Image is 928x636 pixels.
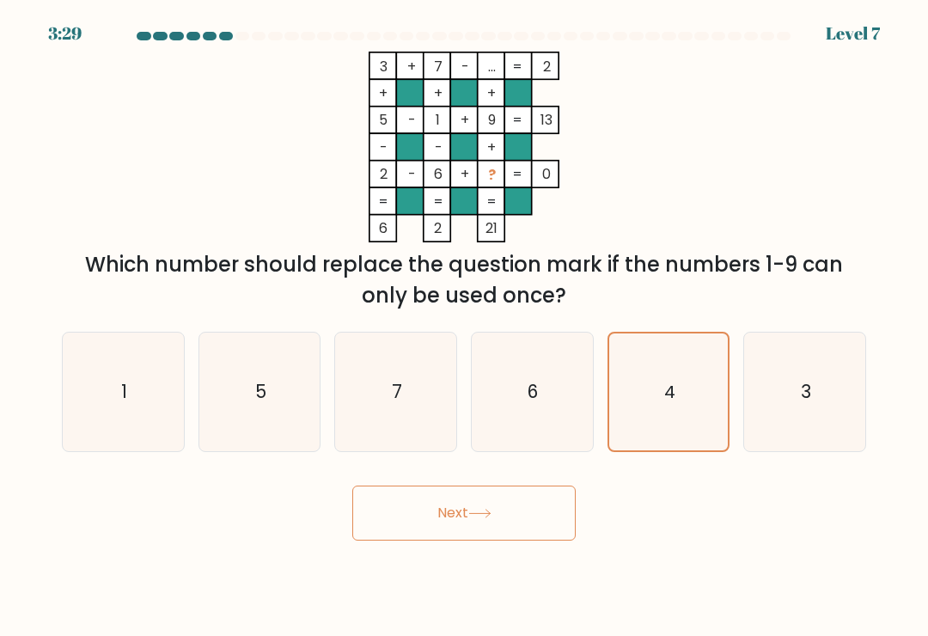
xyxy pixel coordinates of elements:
tspan: = [433,192,443,211]
text: 1 [121,379,127,404]
tspan: + [487,138,496,157]
tspan: = [512,57,522,76]
tspan: 2 [380,164,388,184]
text: 6 [528,379,539,404]
div: Level 7 [826,21,880,46]
tspan: + [379,83,388,103]
tspan: + [487,83,496,103]
tspan: - [408,110,415,130]
text: 4 [664,380,675,404]
tspan: 6 [434,164,443,184]
tspan: + [461,164,469,184]
tspan: 2 [543,57,551,76]
text: 5 [255,379,266,404]
tspan: ... [488,57,496,76]
tspan: 5 [379,110,388,130]
tspan: 0 [542,164,551,184]
tspan: - [408,164,415,184]
text: 3 [801,379,811,404]
tspan: + [461,110,469,130]
div: Which number should replace the question mark if the numbers 1-9 can only be used once? [72,249,856,311]
tspan: 21 [485,218,498,238]
tspan: 2 [434,218,442,238]
tspan: = [512,110,522,130]
tspan: 7 [434,57,443,76]
tspan: - [461,57,468,76]
button: Next [352,486,576,541]
tspan: 1 [436,110,440,130]
tspan: 9 [488,110,496,130]
tspan: = [378,192,388,211]
tspan: 3 [380,57,388,76]
tspan: 13 [540,110,553,130]
tspan: = [512,164,522,184]
div: 3:29 [48,21,82,46]
tspan: - [380,138,387,157]
tspan: 6 [379,218,388,238]
tspan: + [434,83,443,103]
tspan: + [407,57,416,76]
tspan: = [486,192,497,211]
text: 7 [392,379,402,404]
tspan: ? [488,165,496,185]
tspan: - [435,138,442,157]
